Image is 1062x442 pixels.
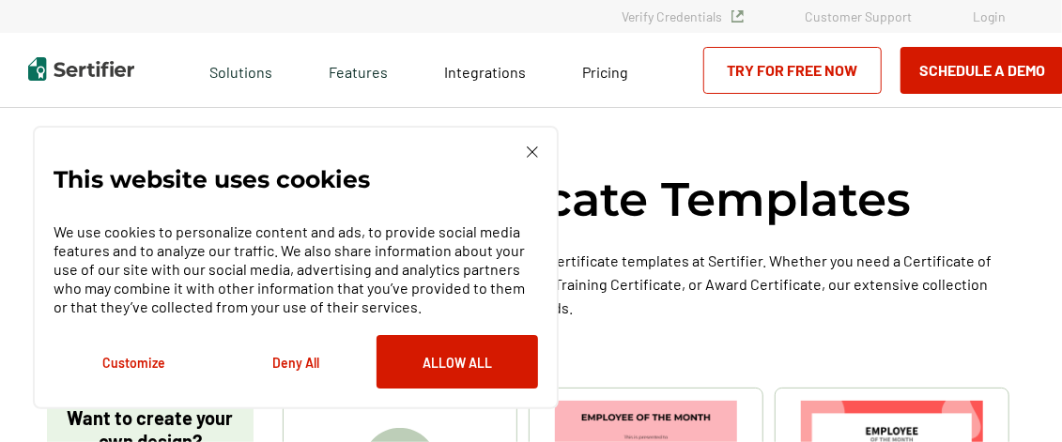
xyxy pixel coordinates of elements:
span: Solutions [209,58,272,82]
button: Allow All [377,335,538,389]
img: Cookie Popup Close [527,146,538,158]
button: Customize [54,335,215,389]
iframe: Chat Widget [968,352,1062,442]
p: We use cookies to personalize content and ads, to provide social media features and to analyze ou... [54,222,538,316]
a: Integrations [444,58,526,82]
span: Features [329,58,388,82]
p: This website uses cookies [54,170,370,189]
h1: Free Certificate Templates [277,169,911,230]
img: Verified [731,10,744,23]
p: Explore a wide selection of customizable certificate templates at Sertifier. Whether you need a C... [277,249,1015,319]
a: Login [973,8,1006,24]
span: Pricing [582,63,628,81]
a: Customer Support [805,8,912,24]
span: Integrations [444,63,526,81]
a: Verify Credentials [622,8,744,24]
a: Try for Free Now [703,47,882,94]
img: Sertifier | Digital Credentialing Platform [28,57,134,81]
a: Pricing [582,58,628,82]
button: Deny All [215,335,377,389]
